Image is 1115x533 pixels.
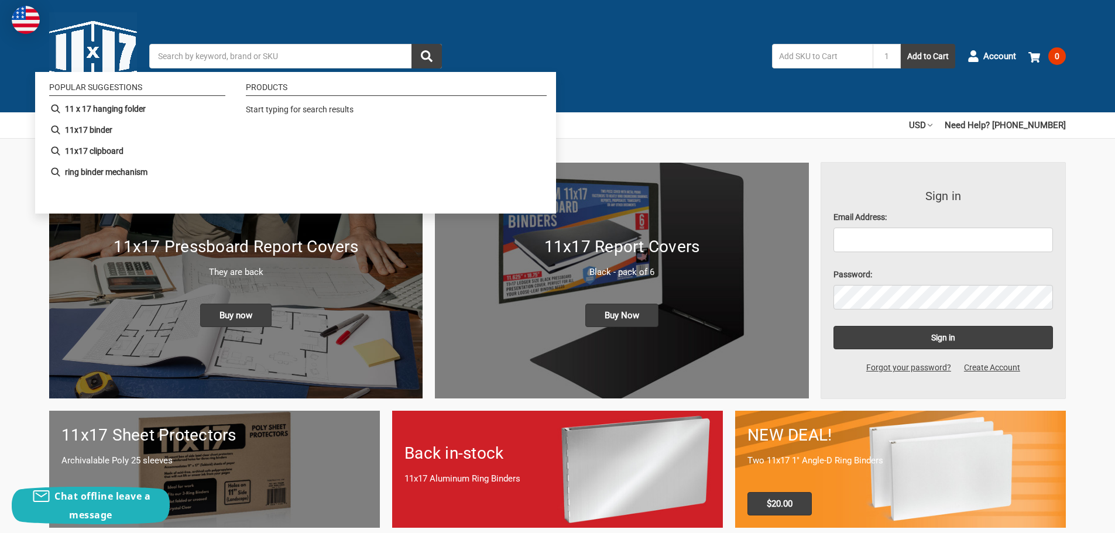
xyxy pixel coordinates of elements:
a: New 11x17 Pressboard Binders 11x17 Pressboard Report Covers They are back Buy now [49,163,423,398]
b: ring binder mechanism [65,166,147,178]
a: 11x17 Report Covers 11x17 Report Covers Black - pack of 6 Buy Now [435,163,808,398]
h1: NEW DEAL! [747,423,1054,448]
h1: 11x17 Sheet Protectors [61,423,368,448]
a: USD [909,112,932,138]
h1: 11x17 Report Covers [447,235,796,259]
p: They are back [61,266,410,279]
a: 0 [1028,41,1066,71]
button: Add to Cart [901,44,955,68]
b: 11x17 clipboard [65,145,123,157]
li: ring binder mechanism [44,161,230,183]
p: Black - pack of 6 [447,266,796,279]
img: 11x17.com [49,12,137,100]
img: duty and tax information for United States [12,6,40,34]
h3: Sign in [833,187,1054,205]
label: Email Address: [833,211,1054,223]
p: Archivalable Poly 25 sleeves [61,454,368,467]
span: $20.00 [747,492,812,515]
a: Forgot your password? [860,362,958,374]
b: 11 x 17 hanging folder [65,103,146,115]
li: 11 x 17 hanging folder [44,98,230,119]
b: 11x17 binder [65,124,112,136]
a: Create Account [958,362,1027,374]
label: Password: [833,269,1054,281]
div: Instant Search Results [35,72,556,214]
a: 11x17 sheet protectors 11x17 Sheet Protectors Archivalable Poly 25 sleeves Buy Now [49,411,380,527]
a: Account [968,41,1016,71]
li: 11x17 binder [44,119,230,140]
input: Add SKU to Cart [772,44,873,68]
li: Popular suggestions [49,83,225,96]
p: Two 11x17 1" Angle-D Ring Binders [747,454,1054,467]
img: 11x17 Report Covers [435,163,808,398]
div: Start typing for search results [246,104,541,122]
input: Search by keyword, brand or SKU [149,44,442,68]
a: Back in-stock 11x17 Aluminum Ring Binders [392,411,723,527]
li: Products [246,83,547,96]
input: Sign in [833,326,1054,349]
button: Chat offline leave a message [12,487,170,524]
h1: 11x17 Pressboard Report Covers [61,235,410,259]
a: Need Help? [PHONE_NUMBER] [945,112,1066,138]
p: 11x17 Aluminum Ring Binders [404,472,711,486]
span: Chat offline leave a message [54,490,150,521]
a: 11x17 Binder 2-pack only $20.00 NEW DEAL! Two 11x17 1" Angle-D Ring Binders $20.00 [735,411,1066,527]
span: Buy now [200,304,272,327]
span: 0 [1048,47,1066,65]
span: Buy Now [585,304,658,327]
h1: Back in-stock [404,441,711,466]
span: Account [983,50,1016,63]
li: 11x17 clipboard [44,140,230,161]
